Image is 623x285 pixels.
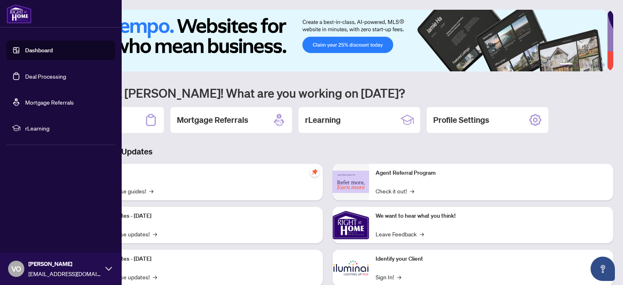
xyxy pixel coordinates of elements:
img: Agent Referral Program [333,171,369,193]
a: Leave Feedback→ [376,229,424,238]
span: → [153,229,157,238]
span: [EMAIL_ADDRESS][DOMAIN_NAME] [28,269,101,278]
p: Identify your Client [376,255,607,264]
span: VO [11,263,21,274]
h2: rLearning [305,114,341,126]
span: rLearning [25,124,110,133]
a: Check it out!→ [376,186,414,195]
button: 6 [602,63,605,66]
h2: Mortgage Referrals [177,114,248,126]
p: Agent Referral Program [376,169,607,178]
a: Dashboard [25,47,53,54]
span: pushpin [310,167,320,177]
span: → [410,186,414,195]
span: → [149,186,153,195]
button: 5 [595,63,599,66]
a: Deal Processing [25,73,66,80]
span: → [420,229,424,238]
span: → [397,272,401,281]
p: We want to hear what you think! [376,212,607,221]
img: Slide 0 [42,10,607,71]
span: → [153,272,157,281]
h3: Brokerage & Industry Updates [42,146,613,157]
button: Open asap [591,257,615,281]
button: 4 [589,63,592,66]
p: Platform Updates - [DATE] [85,255,316,264]
h1: Welcome back [PERSON_NAME]! What are you working on [DATE]? [42,85,613,101]
p: Self-Help [85,169,316,178]
span: [PERSON_NAME] [28,259,101,268]
a: Sign In!→ [376,272,401,281]
p: Platform Updates - [DATE] [85,212,316,221]
button: 3 [582,63,586,66]
h2: Profile Settings [433,114,489,126]
button: 2 [576,63,579,66]
img: We want to hear what you think! [333,207,369,243]
a: Mortgage Referrals [25,99,74,106]
img: logo [6,4,32,24]
button: 1 [560,63,573,66]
